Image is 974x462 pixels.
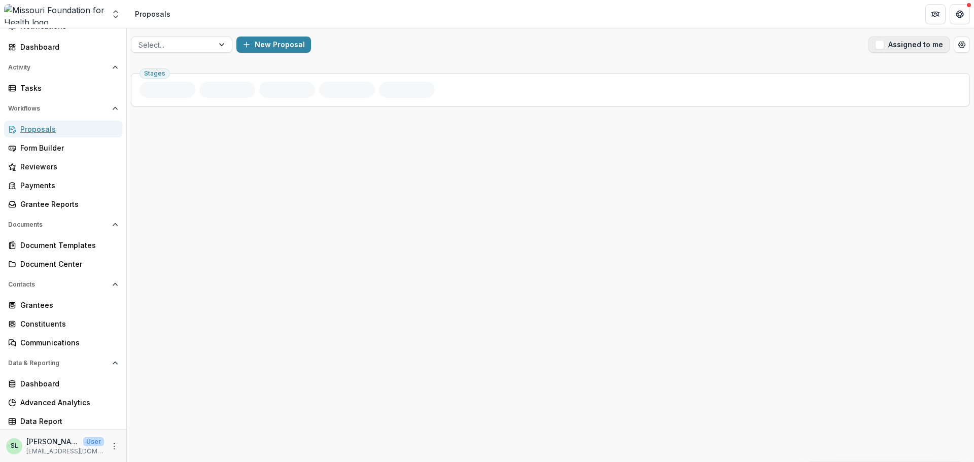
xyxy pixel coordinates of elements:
div: Grantees [20,300,114,310]
span: Contacts [8,281,108,288]
span: Stages [144,70,165,77]
p: [PERSON_NAME] [26,436,79,447]
span: Activity [8,64,108,71]
img: Missouri Foundation for Health logo [4,4,105,24]
p: User [83,437,104,446]
a: Reviewers [4,158,122,175]
a: Grantee Reports [4,196,122,212]
div: Dashboard [20,378,114,389]
a: Data Report [4,413,122,430]
span: Workflows [8,105,108,112]
button: More [108,440,120,452]
a: Constituents [4,315,122,332]
div: Payments [20,180,114,191]
div: Data Report [20,416,114,427]
a: Dashboard [4,39,122,55]
div: Constituents [20,318,114,329]
div: Communications [20,337,114,348]
a: Document Templates [4,237,122,254]
button: New Proposal [236,37,311,53]
button: Open Data & Reporting [4,355,122,371]
button: Open table manager [954,37,970,53]
a: Grantees [4,297,122,313]
div: Document Templates [20,240,114,251]
button: Assigned to me [868,37,950,53]
div: Document Center [20,259,114,269]
div: Dashboard [20,42,114,52]
div: Reviewers [20,161,114,172]
a: Form Builder [4,139,122,156]
div: Proposals [135,9,170,19]
a: Document Center [4,256,122,272]
a: Proposals [4,121,122,137]
span: Documents [8,221,108,228]
div: Form Builder [20,143,114,153]
div: Tasks [20,83,114,93]
div: Advanced Analytics [20,397,114,408]
span: Data & Reporting [8,360,108,367]
button: Open entity switcher [109,4,123,24]
button: Open Documents [4,217,122,233]
p: [EMAIL_ADDRESS][DOMAIN_NAME] [26,447,104,456]
button: Open Activity [4,59,122,76]
nav: breadcrumb [131,7,175,21]
button: Get Help [950,4,970,24]
div: Grantee Reports [20,199,114,209]
button: Open Workflows [4,100,122,117]
a: Advanced Analytics [4,394,122,411]
button: Partners [925,4,946,24]
div: Proposals [20,124,114,134]
button: Open Contacts [4,276,122,293]
a: Tasks [4,80,122,96]
a: Dashboard [4,375,122,392]
a: Payments [4,177,122,194]
a: Communications [4,334,122,351]
div: Sada Lindsey [11,443,18,449]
